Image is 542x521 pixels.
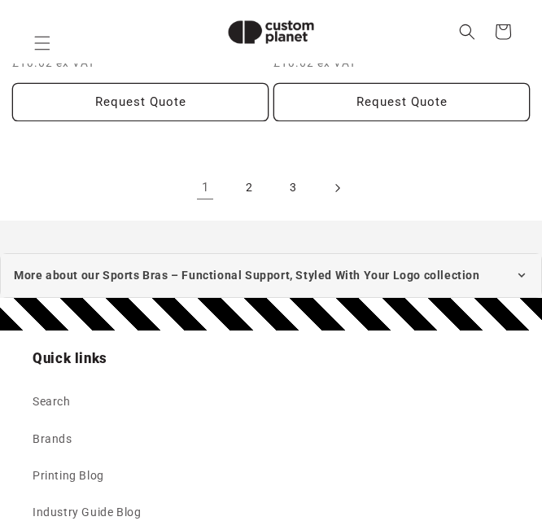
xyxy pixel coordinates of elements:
[187,170,223,206] a: Page 1
[461,443,542,521] iframe: Chat Widget
[214,7,328,58] img: Custom Planet
[24,25,60,61] summary: Menu
[275,170,311,206] a: Page 3
[14,265,480,286] span: More about our Sports Bras – Functional Support, Styled With Your Logo collection
[33,458,509,494] a: Printing Blog
[319,170,355,206] a: Next page
[33,421,509,458] a: Brands
[33,383,509,420] a: Search
[273,83,530,121] button: Request Quote
[33,350,509,368] h2: Quick links
[12,83,269,121] button: Request Quote
[231,170,267,206] a: Page 2
[12,170,530,206] nav: Pagination
[449,14,485,50] summary: Search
